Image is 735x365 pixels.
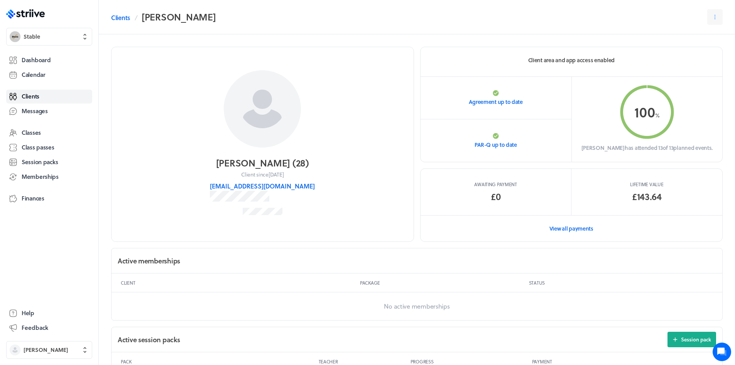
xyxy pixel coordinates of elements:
[22,143,54,151] span: Class passes
[12,51,143,76] h2: We're here to help. Ask us anything!
[6,68,92,82] a: Calendar
[22,133,138,148] input: Search articles
[578,144,716,152] p: [PERSON_NAME] has attended 13 of 13 planned events.
[6,104,92,118] a: Messages
[421,119,571,162] a: PAR-Q up to date
[118,256,180,266] h2: Active memberships
[292,156,309,170] span: ( 28 )
[6,126,92,140] a: Classes
[121,280,357,286] p: Client
[22,309,34,317] span: Help
[713,343,731,361] iframe: gist-messenger-bubble-iframe
[24,33,40,41] span: Stable
[529,280,713,286] p: Status
[421,215,723,242] a: View all payments
[111,9,216,25] nav: Breadcrumb
[112,292,722,320] p: No active memberships
[655,111,660,119] span: %
[6,341,92,359] button: [PERSON_NAME]
[632,190,662,203] p: £143.64
[12,37,143,50] h1: Hi [PERSON_NAME]
[474,181,517,187] span: Awaiting payment
[50,95,93,101] span: New conversation
[6,141,92,154] a: Class passes
[22,56,51,64] span: Dashboard
[411,358,529,365] p: Progress
[210,182,315,191] button: [EMAIL_ADDRESS][DOMAIN_NAME]
[22,194,44,202] span: Finances
[491,190,500,203] span: £0
[142,9,216,25] h2: [PERSON_NAME]
[22,129,41,137] span: Classes
[667,332,716,347] button: Session pack
[22,107,48,115] span: Messages
[22,173,59,181] span: Memberships
[6,28,92,46] button: StableStable
[469,98,522,106] p: Agreement up to date
[360,280,526,286] p: Package
[22,71,46,79] span: Calendar
[121,358,316,365] p: Pack
[475,141,517,149] p: PAR-Q up to date
[6,306,92,320] a: Help
[6,170,92,184] a: Memberships
[241,171,284,178] p: Client since [DATE]
[22,158,58,166] span: Session packs
[12,90,142,105] button: New conversation
[10,120,144,129] p: Find an answer quickly
[118,335,180,345] h2: Active session packs
[6,90,92,104] a: Clients
[6,192,92,205] a: Finances
[532,358,713,365] p: Payment
[10,31,20,42] img: Stable
[528,56,615,64] p: Client area and app access enabled
[681,336,711,343] span: Session pack
[6,155,92,169] a: Session packs
[216,157,309,169] h2: [PERSON_NAME]
[24,346,68,354] span: [PERSON_NAME]
[22,92,39,100] span: Clients
[421,77,571,119] a: Agreement up to date
[6,53,92,67] a: Dashboard
[630,181,663,187] p: Lifetime value
[634,102,655,122] span: 100
[22,324,48,332] span: Feedback
[111,13,130,22] a: Clients
[6,321,92,335] button: Feedback
[319,358,407,365] p: Teacher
